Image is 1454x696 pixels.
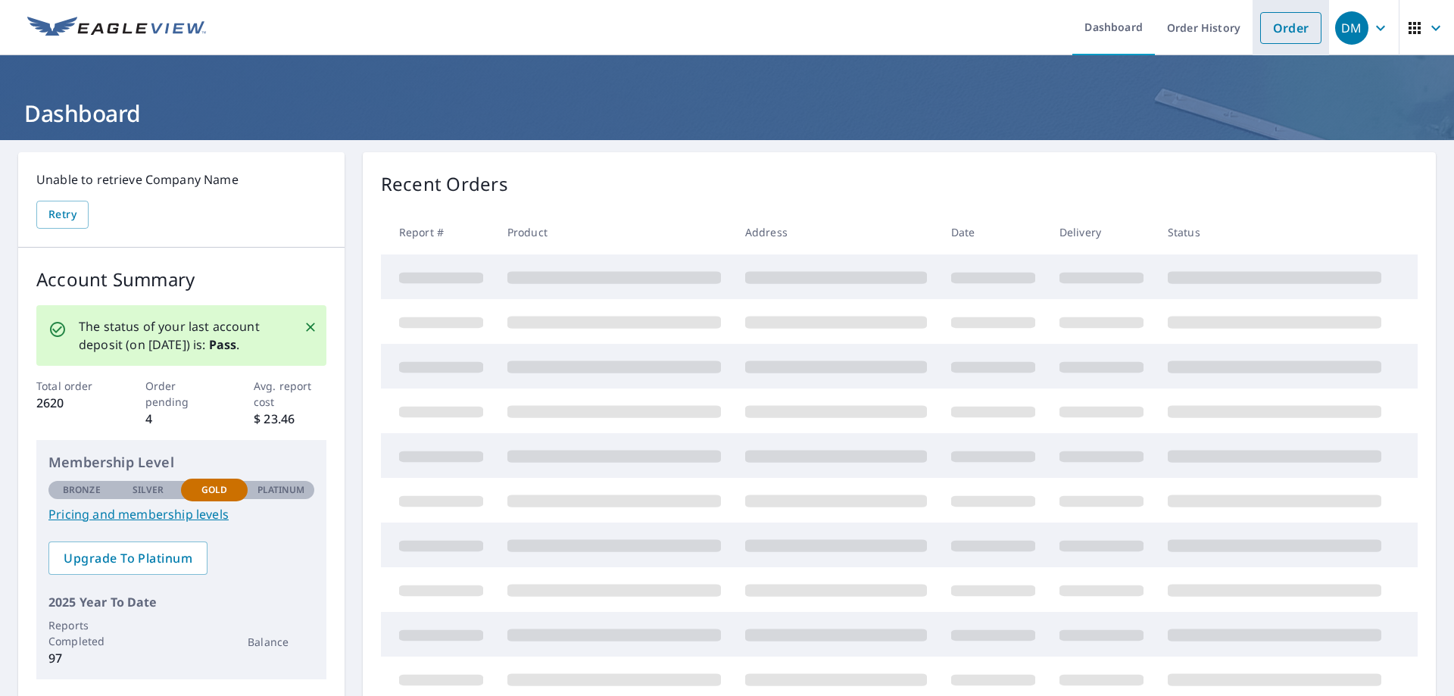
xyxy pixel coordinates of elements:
[48,617,115,649] p: Reports Completed
[145,410,218,428] p: 4
[1335,11,1368,45] div: DM
[381,170,508,198] p: Recent Orders
[201,483,227,497] p: Gold
[254,378,326,410] p: Avg. report cost
[63,483,101,497] p: Bronze
[61,550,195,566] span: Upgrade To Platinum
[248,634,314,650] p: Balance
[48,505,314,523] a: Pricing and membership levels
[36,201,89,229] button: Retry
[48,452,314,473] p: Membership Level
[381,210,495,254] th: Report #
[79,317,285,354] p: The status of your last account deposit (on [DATE]) is: .
[36,170,326,189] p: Unable to retrieve Company Name
[48,542,207,575] a: Upgrade To Platinum
[1156,210,1393,254] th: Status
[733,210,939,254] th: Address
[939,210,1047,254] th: Date
[145,378,218,410] p: Order pending
[495,210,733,254] th: Product
[18,98,1436,129] h1: Dashboard
[209,336,237,353] b: Pass
[257,483,305,497] p: Platinum
[36,266,326,293] p: Account Summary
[301,317,320,337] button: Close
[1047,210,1156,254] th: Delivery
[36,394,109,412] p: 2620
[36,378,109,394] p: Total order
[133,483,164,497] p: Silver
[254,410,326,428] p: $ 23.46
[48,205,76,224] span: Retry
[48,593,314,611] p: 2025 Year To Date
[1260,12,1321,44] a: Order
[27,17,206,39] img: EV Logo
[48,649,115,667] p: 97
